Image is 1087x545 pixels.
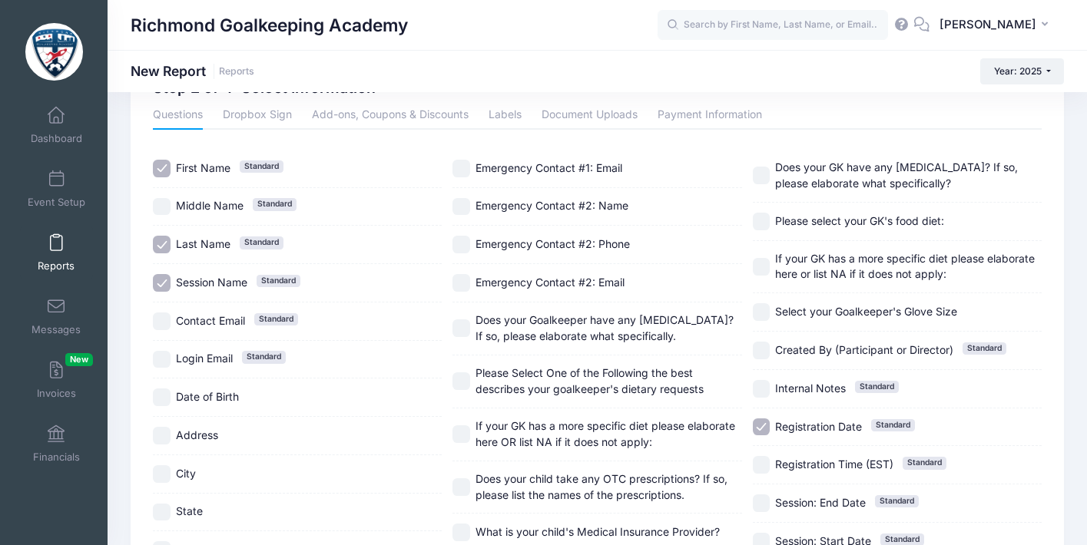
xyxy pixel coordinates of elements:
span: Created By (Participant or Director) [775,343,953,356]
a: Add-ons, Coupons & Discounts [312,102,469,130]
input: State [153,504,171,521]
input: Address [153,427,171,444]
span: Messages [31,323,81,336]
span: Standard [242,351,286,363]
span: Standard [253,198,297,210]
span: Date of Birth [176,390,239,403]
input: Date of Birth [153,388,171,406]
input: If your GK has a more specific diet please elaborate here OR list NA if it does not apply: [452,425,470,443]
input: Please select your GK's food diet: [753,213,771,230]
a: Financials [20,417,93,471]
input: Emergency Contact #2: Email [452,274,470,292]
a: Event Setup [20,162,93,216]
a: Payment Information [658,102,762,130]
input: Created By (Participant or Director)Standard [753,342,771,359]
span: Standard [871,419,915,431]
a: Questions [153,102,203,130]
span: Internal Notes [775,381,846,395]
span: Does your child take any OTC prescriptions? If so, please list the names of the prescriptions. [476,472,727,501]
span: Standard [240,160,283,173]
span: Standard [903,457,946,469]
span: Invoices [37,387,76,400]
span: Does your Goalkeeper have any [MEDICAL_DATA]? If so, please elaborate what specifically. [476,313,734,342]
span: Standard [240,236,283,249]
a: Messages [20,289,93,343]
span: Emergency Contact #1: Email [476,161,622,174]
input: Contact EmailStandard [153,312,171,330]
input: Select your Goalkeeper's Glove Size [753,303,771,321]
span: First Name [176,161,230,174]
span: If your GK has a more specific diet please elaborate here OR list NA if it does not apply: [476,419,735,448]
span: Financials [33,451,80,464]
span: What is your child's Medical Insurance Provider? [476,525,720,538]
button: [PERSON_NAME] [930,8,1064,43]
span: Emergency Contact #2: Name [476,199,628,212]
input: First NameStandard [153,160,171,177]
span: City [176,467,196,480]
span: If your GK has a more specific diet please elaborate here or list NA if it does not apply: [775,252,1035,281]
span: Event Setup [28,196,85,209]
span: Reports [38,259,75,272]
span: Session: End Date [775,496,866,509]
span: Login Email [176,352,233,365]
span: Year: 2025 [994,65,1042,77]
span: Please Select One of the Following the best describes your goalkeeper's dietary requests [476,366,704,395]
input: Please Select One of the Following the best describes your goalkeeper's dietary requests [452,372,470,390]
input: Internal NotesStandard [753,380,771,398]
span: Standard [254,313,298,325]
button: Year: 2025 [980,58,1064,84]
input: Does your child take any OTC prescriptions? If so, please list the names of the prescriptions. [452,478,470,496]
input: If your GK has a more specific diet please elaborate here or list NA if it does not apply: [753,258,771,276]
a: Reports [20,226,93,279]
span: Select your Goalkeeper's Glove Size [775,305,957,318]
input: Emergency Contact #1: Email [452,160,470,177]
span: Address [176,428,218,441]
span: Standard [257,275,300,287]
span: Registration Date [775,420,862,433]
span: Last Name [176,237,230,250]
h1: Richmond Goalkeeping Academy [131,8,408,43]
span: Emergency Contact #2: Phone [476,237,630,250]
span: Dashboard [31,132,82,145]
input: Last NameStandard [153,236,171,253]
span: Middle Name [176,199,244,212]
span: Standard [963,342,1006,355]
span: Session Name [176,276,247,289]
input: Emergency Contact #2: Name [452,198,470,216]
span: Contact Email [176,314,245,327]
span: Emergency Contact #2: Email [476,276,625,289]
h1: New Report [131,63,254,79]
input: City [153,465,171,483]
input: Search by First Name, Last Name, or Email... [658,10,888,41]
span: State [176,504,203,517]
span: New [65,353,93,366]
span: Registration Time (EST) [775,457,893,471]
span: Standard [875,495,919,507]
a: Reports [219,66,254,78]
input: Session NameStandard [153,274,171,292]
input: Emergency Contact #2: Phone [452,236,470,253]
span: Does your GK have any [MEDICAL_DATA]? If so, please elaborate what specifically? [775,160,1018,190]
input: Does your Goalkeeper have any [MEDICAL_DATA]? If so, please elaborate what specifically. [452,319,470,337]
input: Middle NameStandard [153,198,171,216]
a: Dropbox Sign [223,102,292,130]
input: Does your GK have any [MEDICAL_DATA]? If so, please elaborate what specifically? [753,167,771,184]
input: Session: End DateStandard [753,494,771,512]
input: Login EmailStandard [153,351,171,368]
a: InvoicesNew [20,353,93,407]
input: Registration DateStandard [753,418,771,436]
input: Registration Time (EST)Standard [753,456,771,474]
a: Labels [489,102,522,130]
span: Please select your GK's food diet: [775,214,944,227]
a: Document Uploads [542,102,638,130]
span: [PERSON_NAME] [940,16,1036,33]
input: What is your child's Medical Insurance Provider? [452,524,470,541]
a: Dashboard [20,98,93,152]
img: Richmond Goalkeeping Academy [25,23,83,81]
span: Standard [855,381,899,393]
